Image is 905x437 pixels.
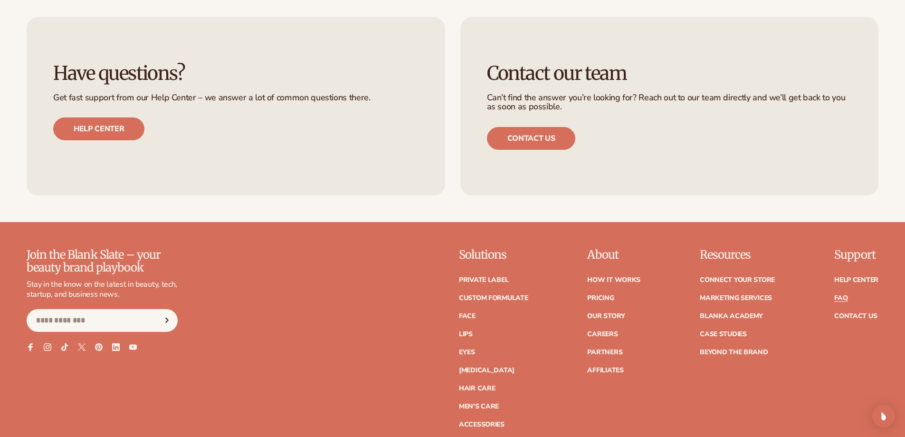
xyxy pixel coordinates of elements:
[459,367,514,374] a: [MEDICAL_DATA]
[834,295,848,301] a: FAQ
[834,313,877,320] a: Contact Us
[587,349,622,356] a: Partners
[700,277,775,283] a: Connect your store
[487,63,852,84] h3: Contact our team
[834,249,878,261] p: Support
[459,421,505,428] a: Accessories
[459,313,476,320] a: Face
[587,249,640,261] p: About
[700,349,768,356] a: Beyond the brand
[459,403,499,410] a: Men's Care
[487,93,852,112] p: Can’t find the answer you’re looking for? Reach out to our team directly and we’ll get back to yo...
[587,367,623,374] a: Affiliates
[872,405,895,427] div: Open Intercom Messenger
[700,249,775,261] p: Resources
[53,117,144,140] a: Help center
[700,295,772,301] a: Marketing services
[700,313,763,320] a: Blanka Academy
[156,309,177,332] button: Subscribe
[587,313,625,320] a: Our Story
[587,331,618,338] a: Careers
[53,93,419,103] p: Get fast support from our Help Center – we answer a lot of common questions there.
[53,63,419,84] h3: Have questions?
[587,295,614,301] a: Pricing
[487,127,576,150] a: Contact us
[587,277,640,283] a: How It Works
[700,331,747,338] a: Case Studies
[459,349,475,356] a: Eyes
[27,249,178,274] p: Join the Blank Slate – your beauty brand playbook
[459,249,528,261] p: Solutions
[459,385,495,392] a: Hair Care
[27,280,178,300] p: Stay in the know on the latest in beauty, tech, startup, and business news.
[459,295,528,301] a: Custom formulate
[834,277,878,283] a: Help Center
[459,277,508,283] a: Private label
[459,331,473,338] a: Lips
